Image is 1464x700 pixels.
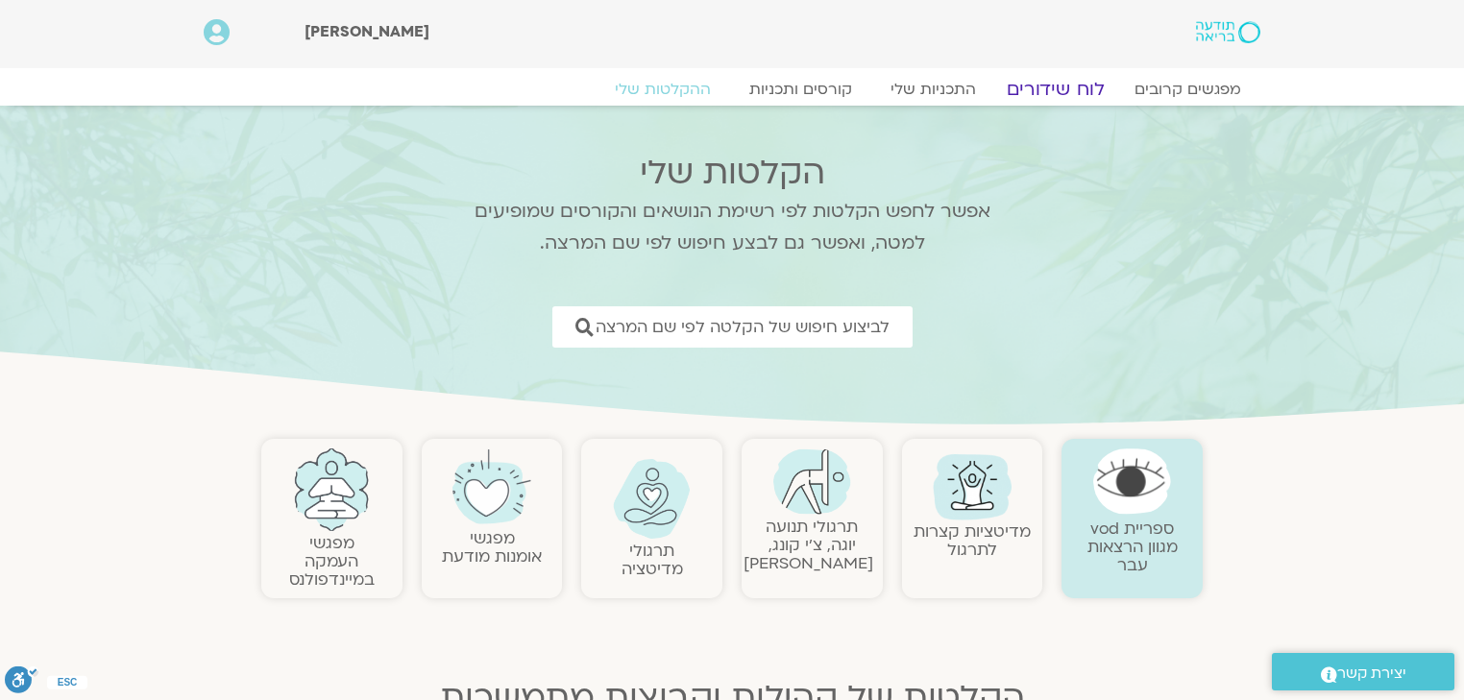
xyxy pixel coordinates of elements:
[1087,518,1178,576] a: ספריית vodמגוון הרצאות עבר
[204,80,1260,99] nav: Menu
[596,318,890,336] span: לביצוע חיפוש של הקלטה לפי שם המרצה
[1272,653,1454,690] a: יצירת קשר
[1337,661,1406,687] span: יצירת קשר
[984,78,1128,101] a: לוח שידורים
[552,306,913,348] a: לביצוע חיפוש של הקלטה לפי שם המרצה
[744,516,873,574] a: תרגולי תנועהיוגה, צ׳י קונג, [PERSON_NAME]
[596,80,730,99] a: ההקלטות שלי
[449,154,1015,192] h2: הקלטות שלי
[305,21,429,42] span: [PERSON_NAME]
[449,196,1015,259] p: אפשר לחפש הקלטות לפי רשימת הנושאים והקורסים שמופיעים למטה, ואפשר גם לבצע חיפוש לפי שם המרצה.
[1115,80,1260,99] a: מפגשים קרובים
[442,527,542,567] a: מפגשיאומנות מודעת
[914,520,1031,561] a: מדיטציות קצרות לתרגול
[289,532,375,591] a: מפגשיהעמקה במיינדפולנס
[730,80,871,99] a: קורסים ותכניות
[871,80,995,99] a: התכניות שלי
[622,540,683,580] a: תרגולימדיטציה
